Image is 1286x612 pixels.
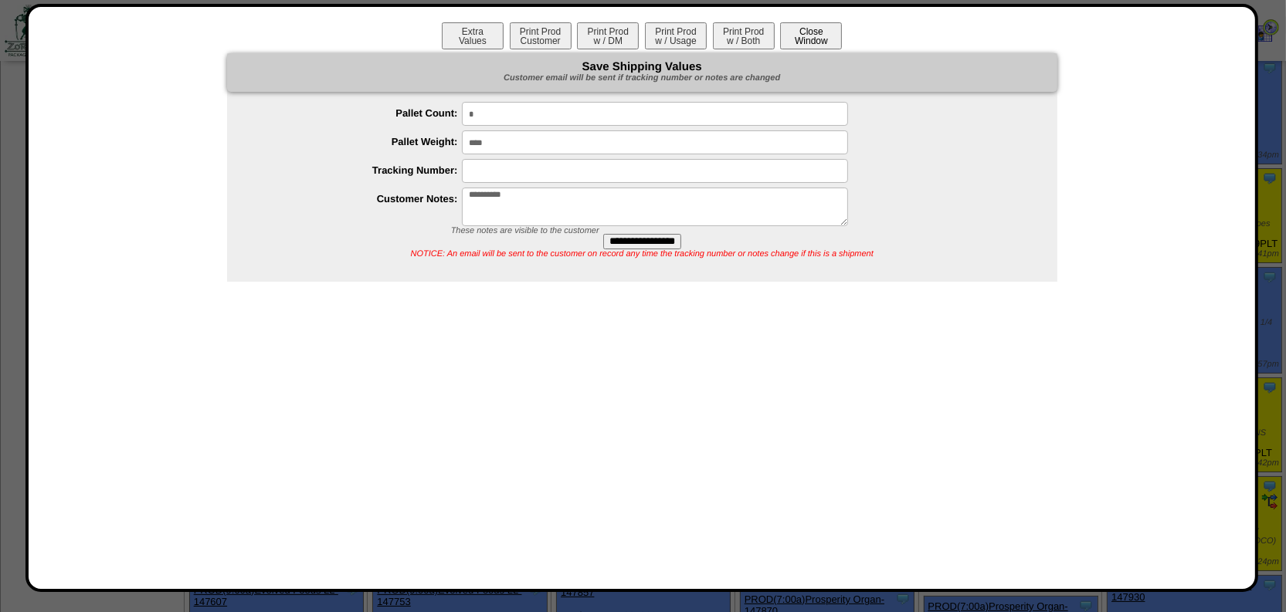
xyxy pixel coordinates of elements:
button: Print Prodw / Both [713,22,775,49]
label: Pallet Count: [258,107,463,119]
button: ExtraValues [442,22,504,49]
label: Customer Notes: [258,193,463,205]
button: Print Prodw / Usage [645,22,707,49]
a: CloseWindow [779,35,843,46]
span: These notes are visible to the customer [451,226,599,235]
label: Tracking Number: [258,164,463,176]
button: Print Prodw / DM [577,22,639,49]
span: NOTICE: An email will be sent to the customer on record any time the tracking number or notes cha... [411,249,874,259]
div: Customer email will be sent if tracking number or notes are changed [227,73,1057,84]
div: Save Shipping Values [227,53,1057,92]
button: CloseWindow [780,22,842,49]
label: Pallet Weight: [258,136,463,147]
button: Print ProdCustomer [510,22,572,49]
